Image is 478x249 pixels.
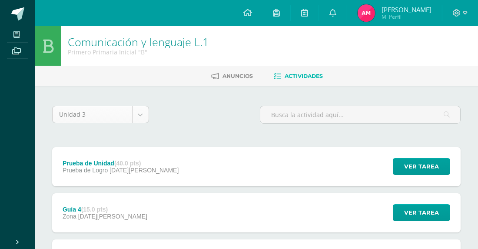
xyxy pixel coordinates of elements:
[63,160,179,167] div: Prueba de Unidad
[285,73,323,79] span: Actividades
[63,213,76,220] span: Zona
[81,206,108,213] strong: (15.0 pts)
[211,69,253,83] a: Anuncios
[78,213,147,220] span: [DATE][PERSON_NAME]
[63,167,108,174] span: Prueba de Logro
[404,205,439,221] span: Ver tarea
[68,48,209,56] div: Primero Primaria Inicial 'B'
[393,204,450,221] button: Ver tarea
[393,158,450,175] button: Ver tarea
[110,167,179,174] span: [DATE][PERSON_NAME]
[260,106,460,123] input: Busca la actividad aquí...
[404,158,439,175] span: Ver tarea
[382,5,432,14] span: [PERSON_NAME]
[53,106,149,123] a: Unidad 3
[59,106,126,123] span: Unidad 3
[63,206,147,213] div: Guía 4
[68,34,209,49] a: Comunicación y lenguaje L.1
[114,160,141,167] strong: (40.0 pts)
[68,36,209,48] h1: Comunicación y lenguaje L.1
[382,13,432,20] span: Mi Perfil
[274,69,323,83] a: Actividades
[222,73,253,79] span: Anuncios
[358,4,375,22] img: 95a0a37ecc0520e872986056fe9423f9.png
